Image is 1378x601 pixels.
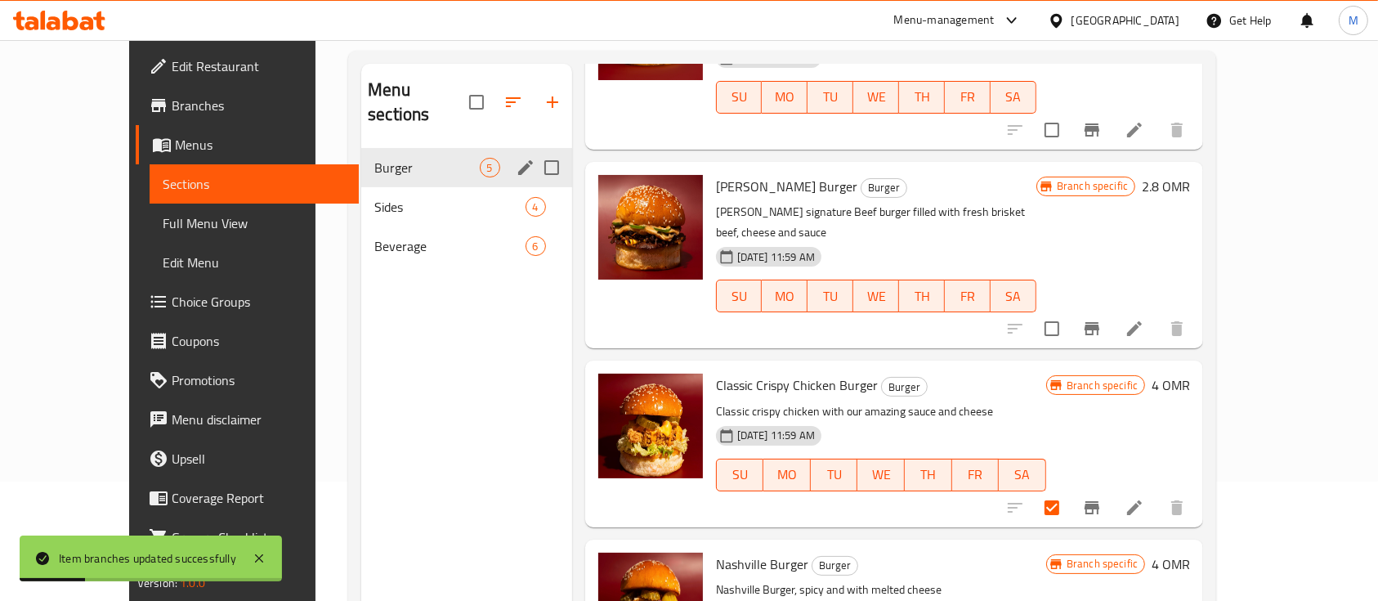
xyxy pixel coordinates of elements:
[911,463,946,487] span: TH
[762,81,808,114] button: MO
[1125,319,1144,339] a: Edit menu item
[952,459,1000,491] button: FR
[136,321,360,361] a: Coupons
[1157,488,1197,527] button: delete
[1349,11,1358,29] span: M
[1072,11,1179,29] div: [GEOGRAPHIC_DATA]
[172,410,347,429] span: Menu disclaimer
[812,556,858,576] div: Burger
[59,549,236,567] div: Item branches updated successfully
[480,158,500,177] div: items
[526,239,545,254] span: 6
[812,556,857,575] span: Burger
[136,478,360,518] a: Coverage Report
[808,280,853,312] button: TU
[172,370,347,390] span: Promotions
[1072,488,1112,527] button: Branch-specific-item
[768,85,801,109] span: MO
[163,213,347,233] span: Full Menu View
[723,463,758,487] span: SU
[374,158,479,177] span: Burger
[808,81,853,114] button: TU
[997,285,1030,308] span: SA
[374,236,525,256] span: Beverage
[905,459,952,491] button: TH
[1060,378,1144,393] span: Branch specific
[1050,178,1134,194] span: Branch specific
[991,280,1036,312] button: SA
[723,285,756,308] span: SU
[172,331,347,351] span: Coupons
[172,96,347,115] span: Branches
[172,449,347,469] span: Upsell
[361,226,572,266] div: Beverage6
[1035,113,1069,147] span: Select to update
[814,285,847,308] span: TU
[991,81,1036,114] button: SA
[959,463,993,487] span: FR
[882,378,927,397] span: Burger
[1060,556,1144,572] span: Branch specific
[860,285,893,308] span: WE
[853,280,899,312] button: WE
[175,135,347,155] span: Menus
[716,401,1046,422] p: Classic crispy chicken with our amazing sauce and cheese
[1157,110,1197,150] button: delete
[361,187,572,226] div: Sides4
[374,197,525,217] span: Sides
[716,580,1046,600] p: Nashville Burger, spicy and with melted cheese
[881,377,928,397] div: Burger
[163,174,347,194] span: Sections
[768,285,801,308] span: MO
[136,125,360,164] a: Menus
[731,428,821,443] span: [DATE] 11:59 AM
[999,459,1046,491] button: SA
[513,155,538,180] button: edit
[172,292,347,312] span: Choice Groups
[526,236,546,256] div: items
[172,488,347,508] span: Coverage Report
[598,175,703,280] img: Otto Brisket Burger
[136,282,360,321] a: Choice Groups
[814,85,847,109] span: TU
[762,280,808,312] button: MO
[137,572,177,594] span: Version:
[951,85,984,109] span: FR
[864,463,898,487] span: WE
[1035,491,1069,525] span: Select to update
[906,285,938,308] span: TH
[716,81,763,114] button: SU
[716,459,764,491] button: SU
[906,85,938,109] span: TH
[1125,498,1144,518] a: Edit menu item
[136,47,360,86] a: Edit Restaurant
[598,374,703,478] img: Classic Crispy Chicken Burger
[361,141,572,272] nav: Menu sections
[150,243,360,282] a: Edit Menu
[526,200,545,215] span: 4
[716,552,808,576] span: Nashville Burger
[811,459,858,491] button: TU
[368,78,469,127] h2: Menu sections
[494,83,533,122] span: Sort sections
[1152,553,1190,576] h6: 4 OMR
[1072,110,1112,150] button: Branch-specific-item
[716,373,878,397] span: Classic Crispy Chicken Burger
[716,280,763,312] button: SU
[857,459,905,491] button: WE
[951,285,984,308] span: FR
[172,527,347,547] span: Grocery Checklist
[1005,463,1040,487] span: SA
[361,148,572,187] div: Burger5edit
[770,463,804,487] span: MO
[172,56,347,76] span: Edit Restaurant
[459,85,494,119] span: Select all sections
[723,85,756,109] span: SU
[945,280,991,312] button: FR
[163,253,347,272] span: Edit Menu
[860,85,893,109] span: WE
[853,81,899,114] button: WE
[1072,309,1112,348] button: Branch-specific-item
